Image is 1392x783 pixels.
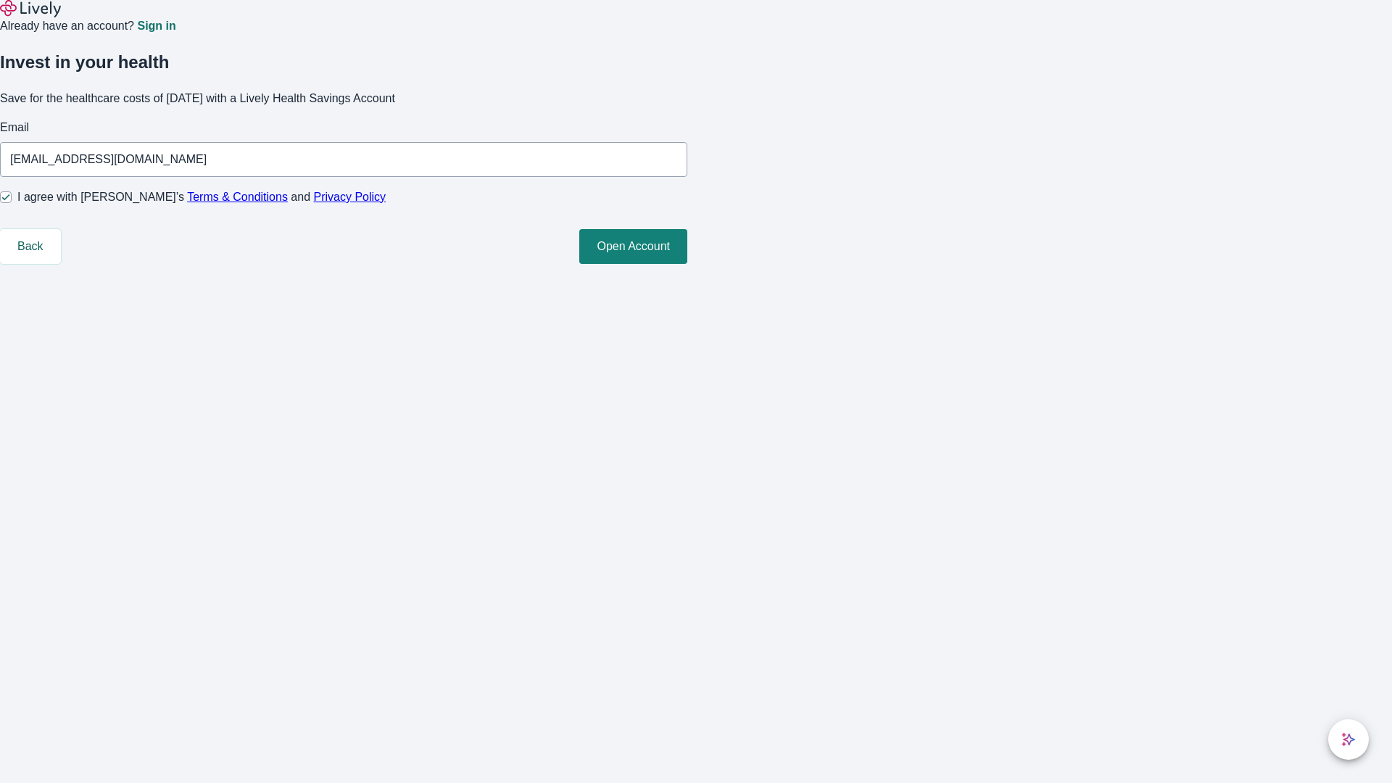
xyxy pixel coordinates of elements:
button: chat [1328,719,1369,760]
a: Privacy Policy [314,191,386,203]
a: Sign in [137,20,175,32]
svg: Lively AI Assistant [1341,732,1356,747]
a: Terms & Conditions [187,191,288,203]
span: I agree with [PERSON_NAME]’s and [17,188,386,206]
button: Open Account [579,229,687,264]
